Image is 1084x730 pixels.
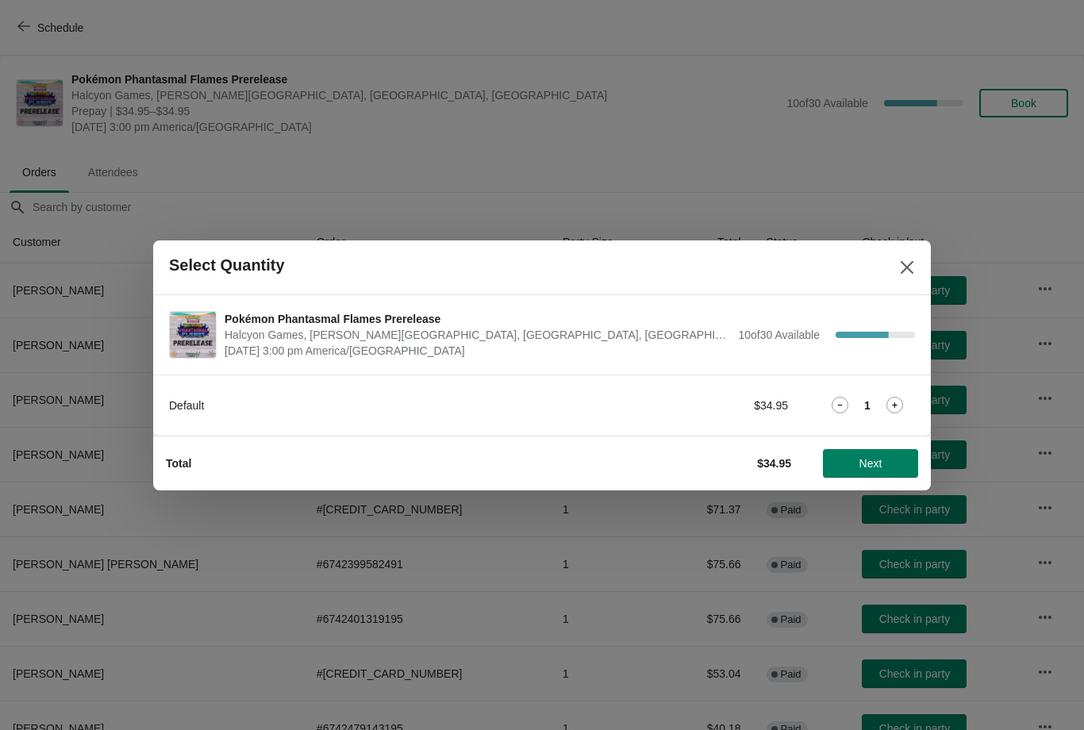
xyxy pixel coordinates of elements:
span: Next [859,457,882,470]
img: Pokémon Phantasmal Flames Prerelease | Halcyon Games, Louetta Road, Spring, TX, USA | November 1 ... [170,312,216,358]
strong: 1 [864,398,871,413]
span: 10 of 30 Available [738,328,820,341]
span: Pokémon Phantasmal Flames Prerelease [225,311,730,327]
button: Next [823,449,918,478]
strong: $34.95 [757,457,791,470]
div: $34.95 [641,398,788,413]
span: Halcyon Games, [PERSON_NAME][GEOGRAPHIC_DATA], [GEOGRAPHIC_DATA], [GEOGRAPHIC_DATA] [225,327,730,343]
strong: Total [166,457,191,470]
div: Default [169,398,609,413]
button: Close [893,253,921,282]
span: [DATE] 3:00 pm America/[GEOGRAPHIC_DATA] [225,343,730,359]
h2: Select Quantity [169,256,285,275]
